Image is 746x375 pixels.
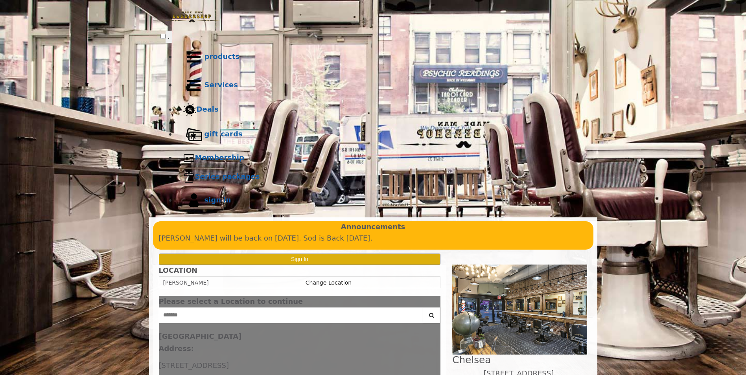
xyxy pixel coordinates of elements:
img: Made Man Barbershop logo [160,4,223,29]
img: Products [183,46,204,68]
img: Gift cards [183,124,204,145]
img: Series packages [183,171,195,183]
i: Search button [427,312,436,318]
b: LOCATION [159,267,197,274]
a: Gift cardsgift cards [176,120,586,149]
b: products [204,52,240,61]
b: gift cards [204,130,243,138]
button: Sign In [159,254,441,265]
h2: Chelsea [452,355,587,365]
a: ServicesServices [176,71,586,99]
button: close dialog [429,299,440,304]
b: Services [204,81,238,89]
a: DealsDeals [176,99,586,120]
b: [GEOGRAPHIC_DATA] [159,332,242,340]
b: Membership [195,153,244,162]
b: sign in [204,196,231,204]
div: Center Select [159,307,441,327]
img: Services [183,75,204,96]
b: Address: [159,344,194,353]
span: [STREET_ADDRESS] [159,361,229,369]
a: Change Location [306,279,352,286]
b: Announcements [341,221,405,233]
a: Productsproducts [176,43,586,71]
a: Series packagesSeries packages [176,167,586,186]
span: [PERSON_NAME] [163,279,209,286]
button: menu toggle [166,31,172,43]
img: sign in [183,190,204,211]
a: MembershipMembership [176,149,586,167]
img: Deals [183,103,197,117]
p: [PERSON_NAME] will be back on [DATE]. Sod is Back [DATE]. [159,233,588,244]
a: sign insign in [176,186,586,215]
input: menu toggle [160,34,166,39]
b: Series packages [195,172,260,180]
span: . [168,33,170,40]
img: Membership [183,152,195,164]
b: Deals [197,105,219,113]
span: Please select a Location to continue [159,297,303,305]
input: Search Center [159,307,424,323]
